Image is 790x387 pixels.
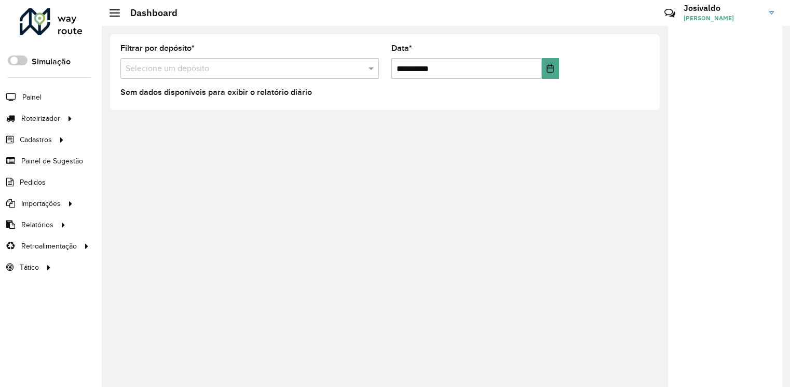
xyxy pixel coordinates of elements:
h2: Dashboard [120,7,178,19]
button: Choose Date [542,58,560,79]
a: Contato Rápido [659,2,681,24]
label: Data [391,42,412,54]
span: Painel [22,92,42,103]
span: Painel de Sugestão [21,156,83,167]
span: Cadastros [20,134,52,145]
span: Importações [21,198,61,209]
label: Sem dados disponíveis para exibir o relatório diário [120,86,312,99]
span: Pedidos [20,177,46,188]
span: Tático [20,262,39,273]
label: Filtrar por depósito [120,42,195,54]
span: Retroalimentação [21,241,77,252]
label: Simulação [32,56,71,68]
h3: Josivaldo [684,3,761,13]
span: [PERSON_NAME] [684,13,761,23]
span: Relatórios [21,219,53,230]
span: Roteirizador [21,113,60,124]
